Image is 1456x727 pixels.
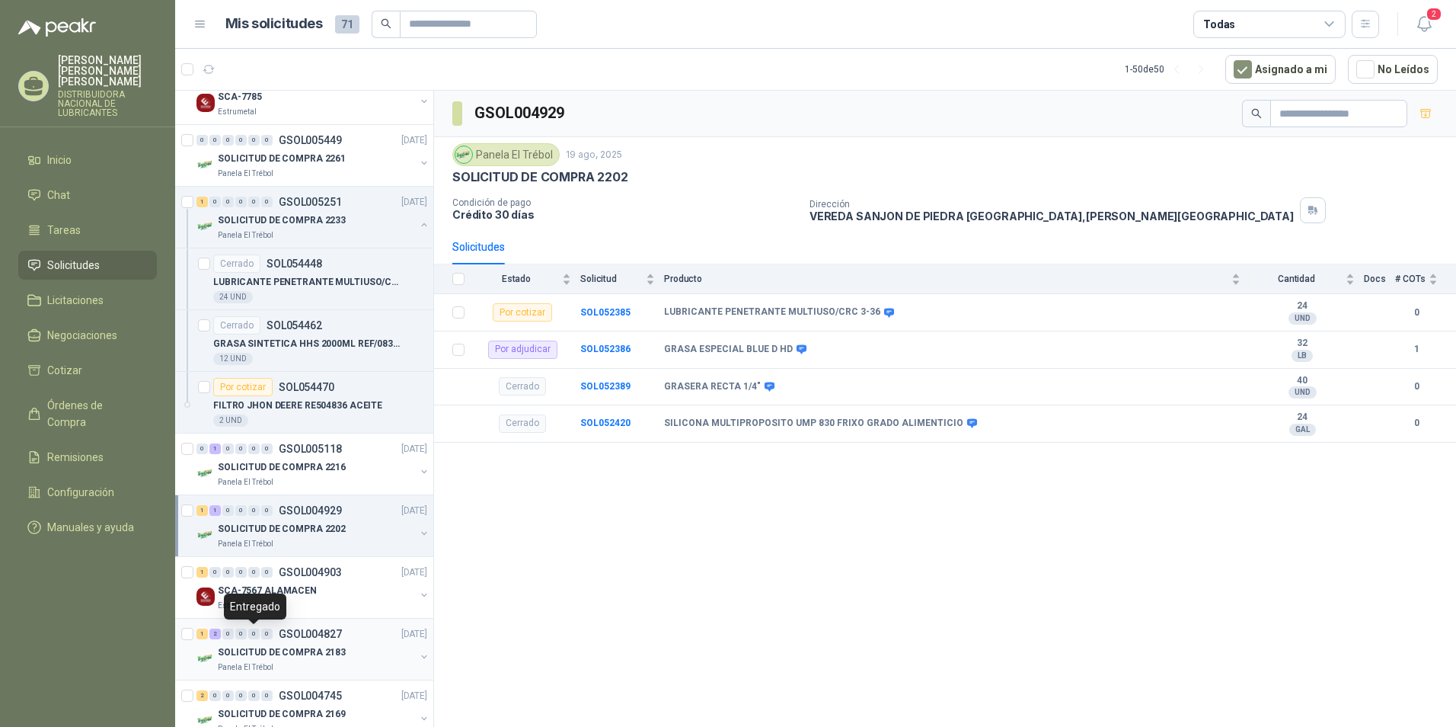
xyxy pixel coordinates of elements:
p: GSOL004929 [279,505,342,516]
p: [DATE] [401,504,427,518]
img: Company Logo [196,526,215,544]
th: Estado [474,264,580,294]
p: SOLICITUD DE COMPRA 2169 [218,707,346,722]
a: Licitaciones [18,286,157,315]
p: [DATE] [401,195,427,210]
div: 0 [261,444,273,454]
div: 0 [222,135,234,146]
b: GRASERA RECTA 1/4" [664,381,761,393]
p: SOLICITUD DE COMPRA 2183 [218,645,346,660]
div: 0 [222,567,234,578]
div: 1 [196,629,208,639]
a: Órdenes de Compra [18,391,157,437]
span: Chat [47,187,70,203]
a: 1 0 0 0 0 0 GSOL005251[DATE] Company LogoSOLICITUD DE COMPRA 2233Panela El Trébol [196,193,430,242]
div: 1 - 50 de 50 [1125,57,1213,82]
span: Cotizar [47,362,82,379]
div: 0 [222,444,234,454]
span: search [1251,108,1262,119]
span: Inicio [47,152,72,168]
div: 0 [209,135,221,146]
p: GSOL005118 [279,444,342,454]
p: Panela El Trébol [218,168,273,180]
a: 0 0 0 0 0 0 GSOL005449[DATE] Company LogoSOLICITUD DE COMPRA 2261Panela El Trébol [196,131,430,180]
div: Cerrado [499,377,546,396]
div: UND [1288,386,1317,399]
div: 0 [209,567,221,578]
b: GRASA ESPECIAL BLUE D HD [664,344,793,356]
a: Solicitudes [18,251,157,280]
p: GSOL004745 [279,690,342,701]
b: 0 [1395,306,1438,320]
p: DISTRIBUIDORA NACIONAL DE LUBRICANTES [58,90,157,117]
a: Remisiones [18,443,157,472]
p: [DATE] [401,689,427,703]
p: VEREDA SANJON DE PIEDRA [GEOGRAPHIC_DATA] , [PERSON_NAME][GEOGRAPHIC_DATA] [809,210,1294,223]
a: Configuración [18,478,157,507]
img: Company Logo [196,217,215,235]
p: SOL054448 [267,258,322,269]
div: Todas [1203,16,1235,33]
div: 0 [235,135,247,146]
b: SILICONA MULTIPROPOSITO UMP 830 FRIXO GRADO ALIMENTICIO [664,418,963,430]
img: Company Logo [455,146,472,163]
div: 0 [235,690,247,701]
p: SOL054470 [279,382,334,392]
span: # COTs [1395,274,1426,284]
b: 1 [1395,342,1438,357]
a: CerradoSOL054462GRASA SINTETICA HHS 2000ML REF/083-106-F12 UND [175,310,433,372]
b: 24 [1250,300,1355,312]
p: SOLICITUD DE COMPRA 2233 [218,213,346,228]
button: Asignado a mi [1225,55,1336,84]
a: SOL052385 [580,307,631,318]
b: 0 [1395,416,1438,431]
span: Órdenes de Compra [47,397,142,431]
div: 0 [248,197,260,207]
a: SOL052420 [580,418,631,428]
b: 32 [1250,338,1355,350]
div: 0 [248,444,260,454]
p: SCA-7785 [218,90,262,104]
div: Por cotizar [213,378,273,396]
div: 0 [209,690,221,701]
p: [DATE] [401,442,427,456]
a: Por cotizarSOL054470FILTRO JHON DEERE RE504836 ACEITE2 UND [175,372,433,434]
span: Negociaciones [47,327,117,344]
img: Company Logo [196,588,215,606]
th: Producto [664,264,1250,294]
button: 2 [1410,11,1438,38]
div: Por cotizar [493,303,552,322]
a: Manuales y ayuda [18,513,157,542]
span: 2 [1426,7,1442,21]
div: Entregado [224,594,286,620]
h1: Mis solicitudes [225,13,323,35]
div: Solicitudes [452,239,505,255]
div: 0 [209,197,221,207]
div: 0 [235,505,247,516]
span: Licitaciones [47,292,104,309]
p: [DATE] [401,565,427,580]
a: 1 0 0 0 0 0 GSOL004903[DATE] Company LogoSCA-7567 ALAMACENEstrumetal [196,563,430,612]
div: 0 [222,505,234,516]
p: SOLICITUD DE COMPRA 2202 [218,522,346,536]
th: Docs [1364,264,1395,294]
p: Estrumetal [218,106,257,118]
a: 1 0 0 0 0 0 GSOL005484[DATE] Company LogoSCA-7785Estrumetal [196,69,430,118]
b: SOL052389 [580,381,631,392]
div: 0 [248,567,260,578]
span: Configuración [47,484,114,501]
div: 0 [222,690,234,701]
p: [PERSON_NAME] [PERSON_NAME] [PERSON_NAME] [58,55,157,87]
div: 0 [261,567,273,578]
div: 0 [261,197,273,207]
a: SOL052386 [580,344,631,354]
p: FILTRO JHON DEERE RE504836 ACEITE [213,399,382,413]
p: LUBRICANTE PENETRANTE MULTIUSO/CRC 3-36 [213,275,403,290]
span: Estado [474,274,559,284]
p: 19 ago, 2025 [566,148,622,162]
p: SCA-7567 ALAMACEN [218,584,317,598]
div: 0 [235,567,247,578]
a: CerradoSOL054448LUBRICANTE PENETRANTE MULTIUSO/CRC 3-3624 UND [175,248,433,310]
span: 71 [335,15,359,34]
